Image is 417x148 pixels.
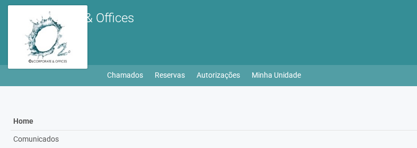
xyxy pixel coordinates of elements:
a: Chamados [107,68,143,82]
span: O2 Corporate & Offices [8,11,134,25]
a: Autorizações [197,68,240,82]
img: logo.jpg [8,5,87,69]
a: Reservas [155,68,185,82]
a: Minha Unidade [252,68,301,82]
